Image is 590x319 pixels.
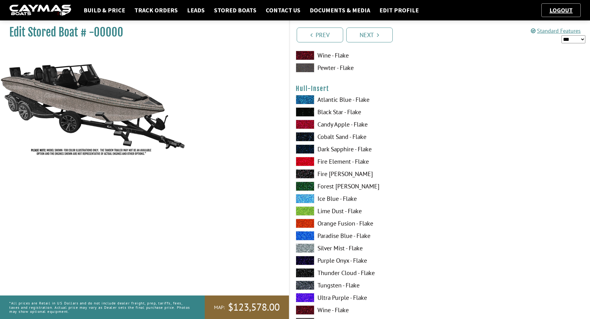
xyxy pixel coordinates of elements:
[296,206,434,216] label: Lime Dust - Flake
[296,132,434,141] label: Cobalt Sand - Flake
[205,295,289,319] a: MAP:$123,578.00
[296,95,434,104] label: Atlantic Blue - Flake
[211,6,260,14] a: Stored Boats
[307,6,373,14] a: Documents & Media
[296,107,434,117] label: Black Star - Flake
[296,182,434,191] label: Forest [PERSON_NAME]
[9,5,71,16] img: caymas-dealer-connect-2ed40d3bc7270c1d8d7ffb4b79bf05adc795679939227970def78ec6f6c03838.gif
[296,144,434,154] label: Dark Sapphire - Flake
[296,293,434,302] label: Ultra Purple - Flake
[297,28,343,42] a: Prev
[263,6,304,14] a: Contact Us
[9,298,191,317] p: *All prices are Retail in US Dollars and do not include dealer freight, prep, tariffs, fees, taxe...
[296,256,434,265] label: Purple Onyx - Flake
[81,6,128,14] a: Build & Price
[296,268,434,278] label: Thunder Cloud - Flake
[228,301,280,314] span: $123,578.00
[531,27,581,34] a: Standard Features
[131,6,181,14] a: Track Orders
[296,157,434,166] label: Fire Element - Flake
[296,120,434,129] label: Candy Apple - Flake
[296,305,434,315] label: Wine - Flake
[296,194,434,203] label: Ice Blue - Flake
[296,231,434,240] label: Paradise Blue - Flake
[546,6,576,14] a: Logout
[296,51,434,60] label: Wine - Flake
[296,169,434,179] label: Fire [PERSON_NAME]
[296,244,434,253] label: Silver Mist - Flake
[9,25,273,39] h1: Edit Stored Boat # -00000
[214,304,225,311] span: MAP:
[376,6,422,14] a: Edit Profile
[296,219,434,228] label: Orange Fusion - Flake
[296,281,434,290] label: Tungsten - Flake
[296,85,584,93] h4: Hull-Insert
[346,28,393,42] a: Next
[296,63,434,72] label: Pewter - Flake
[184,6,208,14] a: Leads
